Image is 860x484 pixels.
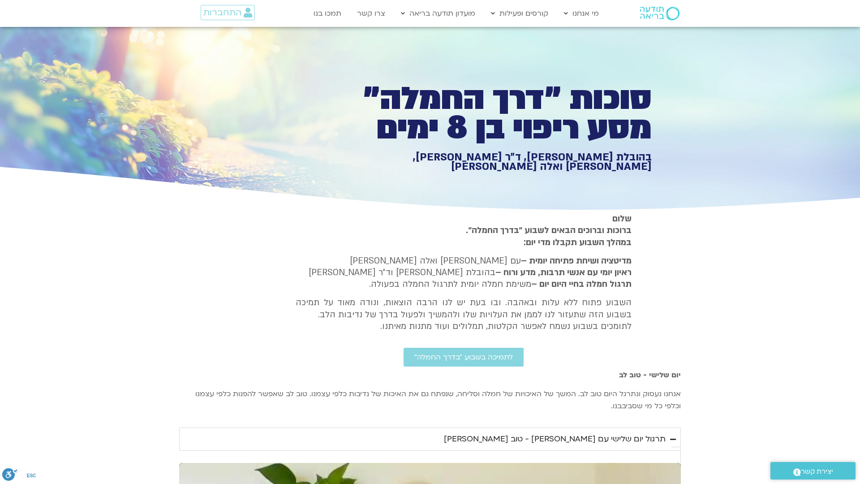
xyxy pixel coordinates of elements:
p: השבוע פתוח ללא עלות ובאהבה. ובו בעת יש לנו הרבה הוצאות, ונודה מאוד על תמיכה בשבוע הזה שתעזור לנו ... [296,297,632,332]
b: תרגול חמלה בחיי היום יום – [531,278,632,290]
img: תודעה בריאה [640,7,679,20]
a: לתמיכה בשבוע ״בדרך החמלה״ [404,348,524,367]
h1: בהובלת [PERSON_NAME], ד״ר [PERSON_NAME], [PERSON_NAME] ואלה [PERSON_NAME] [341,152,652,172]
h2: יום שלישי - טוב לב [179,371,681,379]
span: לתמיכה בשבוע ״בדרך החמלה״ [414,353,513,361]
strong: ברוכות וברוכים הבאים לשבוע ״בדרך החמלה״. במהלך השבוע תקבלו מדי יום: [466,225,632,248]
div: תרגול יום שלישי עם [PERSON_NAME] - טוב [PERSON_NAME] [444,432,666,446]
summary: תרגול יום שלישי עם [PERSON_NAME] - טוב [PERSON_NAME] [179,428,681,451]
h1: סוכות ״דרך החמלה״ מסע ריפוי בן 8 ימים [341,84,652,143]
a: תמכו בנו [309,5,346,22]
a: מי אנחנו [559,5,603,22]
strong: שלום [612,213,632,225]
strong: מדיטציה ושיחת פתיחה יומית – [521,255,632,267]
span: יצירת קשר [801,466,833,478]
b: ראיון יומי עם אנשי תרבות, מדע ורוח – [495,267,632,278]
p: עם [PERSON_NAME] ואלה [PERSON_NAME] בהובלת [PERSON_NAME] וד״ר [PERSON_NAME] משימת חמלה יומית לתרג... [296,255,632,290]
a: קורסים ופעילות [486,5,553,22]
a: יצירת קשר [770,462,856,480]
span: התחברות [203,8,241,17]
a: צרו קשר [353,5,390,22]
a: התחברות [201,5,255,20]
a: מועדון תודעה בריאה [396,5,480,22]
p: אנחנו נעסוק ונתרגל היום טוב לב. המשך של האיכויות של חמלה וסליחה, שנפתח גם את האיכות של נדיבות כלפ... [179,388,681,412]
